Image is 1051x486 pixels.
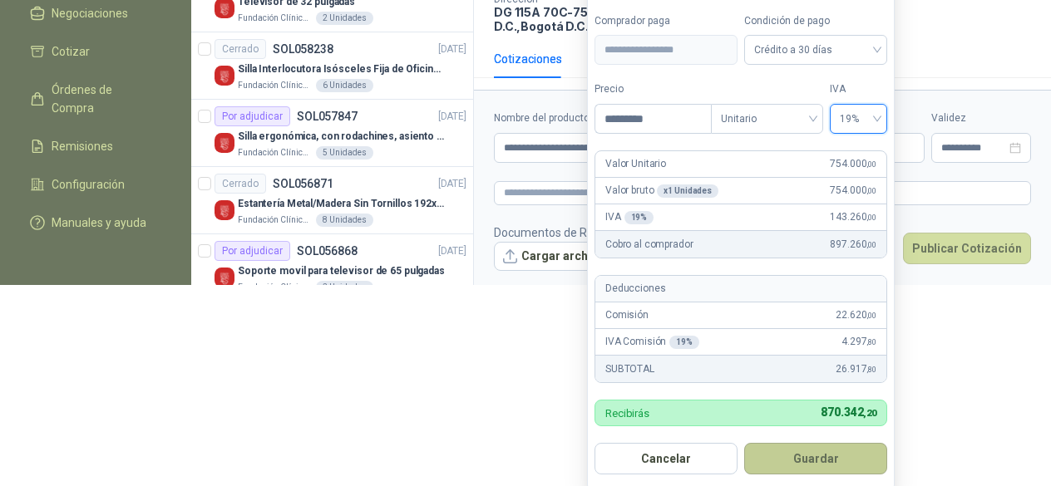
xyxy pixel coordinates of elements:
p: SOL056868 [297,245,358,257]
label: Validez [931,110,1031,126]
span: 870.342 [821,405,876,419]
p: Comisión [605,307,649,323]
p: Fundación Clínica Shaio [238,79,313,92]
span: 754.000 [830,183,876,199]
a: Manuales y ayuda [20,207,171,238]
p: IVA [605,209,654,225]
p: DG 115A 70C-75 Bogotá D.C. , Bogotá D.C. [494,5,647,33]
p: [DATE] [438,42,466,57]
p: Deducciones [605,281,665,297]
p: Valor Unitario [605,156,666,172]
label: Condición de pago [744,13,887,29]
div: 19 % [669,336,699,349]
p: Estantería Metal/Madera Sin Tornillos 192x100x50 cm 5 Niveles Gris [238,196,445,212]
p: Recibirás [605,408,649,419]
button: Guardar [744,443,887,474]
span: 143.260 [830,209,876,225]
span: 897.260 [830,237,876,253]
p: [DATE] [438,243,466,259]
span: 4.297 [841,334,876,350]
span: 22.620 [836,307,876,323]
span: 754.000 [830,156,876,172]
p: Silla Interlocutora Isósceles Fija de Oficina Tela Negra Just Home Collection [238,61,445,77]
div: 8 Unidades [316,214,373,227]
a: Por adjudicarSOL056868[DATE] Company LogoSoporte movil para televisor de 65 pulgadasFundación Clí... [191,234,473,302]
p: SUBTOTAL [605,361,654,377]
p: [DATE] [438,109,466,125]
p: IVA Comisión [605,334,699,350]
span: 19% [840,106,877,131]
span: 26.917 [836,361,876,377]
a: Órdenes de Compra [20,74,171,124]
span: ,00 [866,186,876,195]
a: CerradoSOL056871[DATE] Company LogoEstantería Metal/Madera Sin Tornillos 192x100x50 cm 5 Niveles ... [191,167,473,234]
p: Valor bruto [605,183,718,199]
div: 6 Unidades [316,79,373,92]
p: Fundación Clínica Shaio [238,146,313,160]
p: Fundación Clínica Shaio [238,12,313,25]
p: Silla ergonómica, con rodachines, asiento ajustable en altura, espaldar alto, [238,129,445,145]
label: IVA [830,81,887,97]
p: SOL058238 [273,43,333,55]
div: 19 % [624,211,654,224]
div: Cotizaciones [494,50,562,68]
div: Cerrado [215,39,266,59]
span: Crédito a 30 días [754,37,877,62]
img: Company Logo [215,200,234,220]
span: ,20 [863,408,876,419]
img: Company Logo [215,133,234,153]
a: Por adjudicarSOL057847[DATE] Company LogoSilla ergonómica, con rodachines, asiento ajustable en a... [191,100,473,167]
button: Cargar archivo [494,242,614,272]
span: ,00 [866,213,876,222]
label: Nombre del producto [494,110,693,126]
button: Publicar Cotización [903,233,1031,264]
span: Cotizar [52,42,90,61]
p: Fundación Clínica Shaio [238,214,313,227]
span: ,00 [866,160,876,169]
span: Configuración [52,175,125,194]
span: ,00 [866,311,876,320]
p: Cobro al comprador [605,237,693,253]
p: Soporte movil para televisor de 65 pulgadas [238,263,445,279]
span: Unitario [721,106,813,131]
img: Company Logo [215,268,234,287]
div: 2 Unidades [316,12,373,25]
label: Precio [595,81,711,97]
span: Remisiones [52,137,113,155]
div: Cerrado [215,174,266,194]
a: Remisiones [20,130,171,162]
a: CerradoSOL058238[DATE] Company LogoSilla Interlocutora Isósceles Fija de Oficina Tela Negra Just ... [191,32,473,100]
span: ,80 [866,337,876,346]
span: ,00 [866,240,876,249]
a: Cotizar [20,36,171,67]
div: Por adjudicar [215,106,290,126]
div: Por adjudicar [215,241,290,261]
div: 5 Unidades [316,146,373,160]
p: Fundación Clínica Shaio [238,281,313,294]
div: 2 Unidades [316,281,373,294]
span: Negociaciones [52,4,128,22]
span: Órdenes de Compra [52,81,155,117]
div: x 1 Unidades [657,184,718,198]
p: SOL057847 [297,110,358,122]
a: Configuración [20,169,171,200]
label: Comprador paga [595,13,738,29]
p: SOL056871 [273,178,333,189]
span: ,80 [866,365,876,374]
p: Documentos de Referencia [494,223,638,242]
span: Manuales y ayuda [52,214,146,232]
p: [DATE] [438,176,466,192]
button: Cancelar [595,443,738,474]
img: Company Logo [215,66,234,86]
